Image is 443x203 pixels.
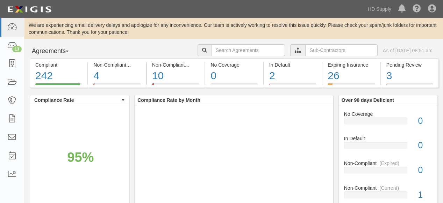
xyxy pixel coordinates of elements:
a: No Coverage0 [344,111,432,135]
div: Non-Compliant [339,185,437,191]
div: Compliant [35,61,82,68]
div: 0 [413,115,437,127]
div: 0 [210,68,258,83]
div: 4 [93,68,141,83]
div: 26 [328,68,375,83]
div: As of [DATE] 08:51 am [383,47,433,54]
div: (Expired) [187,61,207,68]
div: No Coverage [210,61,258,68]
div: 10 [152,68,199,83]
div: Non-Compliant [339,160,437,167]
a: In Default0 [344,135,432,160]
a: No Coverage0 [205,83,263,89]
b: Over 90 days Deficient [342,97,394,103]
button: Agreements [30,44,82,58]
div: (Expired) [379,160,399,167]
div: 13 [12,46,22,52]
img: logo-5460c22ac91f19d4615b14bd174203de0afe785f0fc80cf4dbbc73dc1793850b.png [5,3,53,16]
div: 2 [269,68,316,83]
a: Non-Compliant(Current)4 [88,83,146,89]
input: Search Agreements [211,44,285,56]
input: Sub-Contractors [305,44,378,56]
div: No Coverage [339,111,437,118]
div: Pending Review [386,61,433,68]
div: (Current) [129,61,149,68]
div: We are experiencing email delivery delays and apologize for any inconvenience. Our team is active... [24,22,443,36]
a: Compliant242 [30,83,87,89]
div: 95% [67,148,94,167]
div: Non-Compliant (Current) [93,61,141,68]
a: Pending Review3 [381,83,439,89]
i: Help Center - Complianz [413,5,421,13]
div: 242 [35,68,82,83]
div: In Default [339,135,437,142]
div: Non-Compliant (Expired) [152,61,199,68]
a: Expiring Insurance26 [322,83,380,89]
a: HD Supply [364,2,395,16]
div: (Current) [379,185,399,191]
a: In Default2 [264,83,322,89]
div: In Default [269,61,316,68]
button: Compliance Rate [30,95,129,105]
b: Compliance Rate by Month [137,97,200,103]
a: Non-Compliant(Expired)10 [147,83,205,89]
div: 3 [386,68,433,83]
a: Non-Compliant(Expired)0 [344,160,432,185]
span: Compliance Rate [34,97,120,104]
div: Expiring Insurance [328,61,375,68]
div: 1 [413,189,437,201]
div: 0 [413,139,437,152]
div: 0 [413,164,437,176]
